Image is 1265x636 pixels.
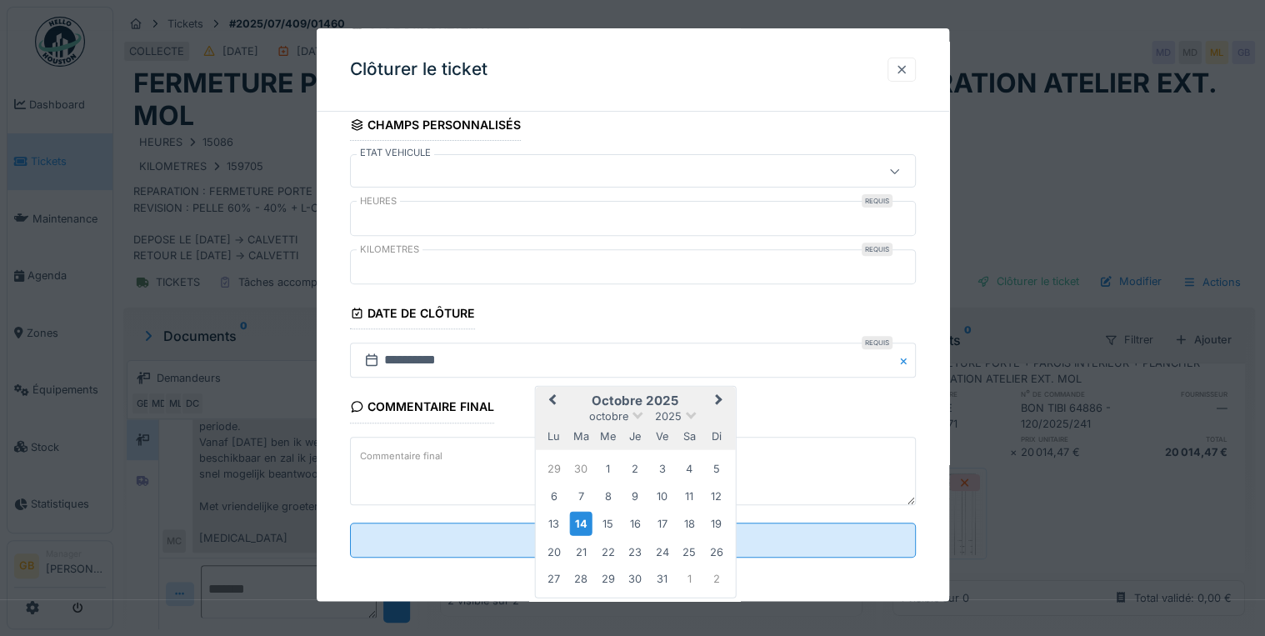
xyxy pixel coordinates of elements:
div: mardi [570,425,592,448]
div: Requis [862,337,892,350]
div: Choose lundi 20 octobre 2025 [542,540,565,563]
div: Choose lundi 29 septembre 2025 [542,458,565,480]
button: Next Month [707,388,733,415]
div: Choose mercredi 15 octobre 2025 [597,513,619,535]
div: Choose samedi 18 octobre 2025 [677,513,700,535]
div: Choose lundi 6 octobre 2025 [542,484,565,507]
div: mercredi [597,425,619,448]
div: samedi [677,425,700,448]
label: Commentaire final [357,446,446,467]
button: Close [897,343,916,378]
button: Previous Month [537,388,563,415]
div: Choose samedi 1 novembre 2025 [677,568,700,590]
div: Choose mercredi 1 octobre 2025 [597,458,619,480]
h2: octobre 2025 [535,393,735,408]
label: ETAT VEHICULE [357,147,434,161]
div: Choose jeudi 23 octobre 2025 [624,540,647,563]
div: Requis [862,243,892,257]
div: Choose dimanche 19 octobre 2025 [705,513,727,535]
div: dimanche [705,425,727,448]
div: Choose samedi 11 octobre 2025 [677,484,700,507]
div: Choose dimanche 5 octobre 2025 [705,458,727,480]
div: Choose samedi 25 octobre 2025 [677,540,700,563]
div: Choose vendredi 3 octobre 2025 [651,458,673,480]
div: Choose jeudi 30 octobre 2025 [624,568,647,590]
div: Date de clôture [350,302,476,330]
div: Choose vendredi 10 octobre 2025 [651,484,673,507]
div: Choose mercredi 29 octobre 2025 [597,568,619,590]
div: Choose mercredi 22 octobre 2025 [597,540,619,563]
div: Choose lundi 27 octobre 2025 [542,568,565,590]
div: Choose vendredi 31 octobre 2025 [651,568,673,590]
div: Month octobre, 2025 [540,455,729,592]
div: Choose lundi 13 octobre 2025 [542,513,565,535]
div: Requis [862,195,892,208]
div: Choose mardi 7 octobre 2025 [570,484,592,507]
div: Choose mercredi 8 octobre 2025 [597,484,619,507]
span: 2025 [655,409,682,422]
div: Choose jeudi 16 octobre 2025 [624,513,647,535]
div: Choose dimanche 12 octobre 2025 [705,484,727,507]
div: Choose mardi 28 octobre 2025 [570,568,592,590]
div: Choose mardi 21 octobre 2025 [570,540,592,563]
div: Choose dimanche 26 octobre 2025 [705,540,727,563]
h3: Clôturer le ticket [350,59,487,80]
div: lundi [542,425,565,448]
div: jeudi [624,425,647,448]
div: Choose samedi 4 octobre 2025 [677,458,700,480]
label: HEURES [357,195,400,209]
div: Choose mardi 14 octobre 2025 [570,512,592,536]
div: vendredi [651,425,673,448]
div: Choose dimanche 2 novembre 2025 [705,568,727,590]
div: Champs personnalisés [350,113,522,142]
div: Choose vendredi 24 octobre 2025 [651,540,673,563]
div: Choose vendredi 17 octobre 2025 [651,513,673,535]
div: Commentaire final [350,395,495,423]
span: octobre [589,409,628,422]
label: KILOMETRES [357,243,422,258]
div: Choose mardi 30 septembre 2025 [570,458,592,480]
div: Choose jeudi 2 octobre 2025 [624,458,647,480]
div: Choose jeudi 9 octobre 2025 [624,484,647,507]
